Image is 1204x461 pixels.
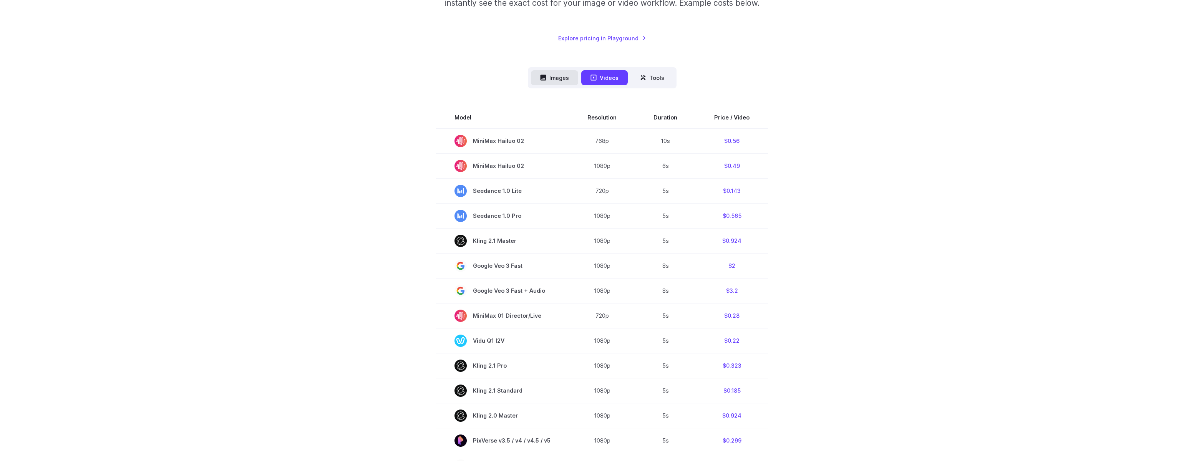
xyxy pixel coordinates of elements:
span: MiniMax Hailuo 02 [454,135,551,147]
span: MiniMax Hailuo 02 [454,160,551,172]
td: 8s [635,253,696,278]
td: 1080p [569,428,635,453]
td: 5s [635,403,696,428]
td: 5s [635,378,696,403]
td: $0.323 [696,353,768,378]
span: Seedance 1.0 Pro [454,210,551,222]
a: Explore pricing in Playground [558,34,646,43]
td: 768p [569,128,635,154]
span: Google Veo 3 Fast [454,260,551,272]
td: 10s [635,128,696,154]
th: Model [436,107,569,128]
span: Kling 2.1 Pro [454,360,551,372]
th: Price / Video [696,107,768,128]
td: $0.143 [696,178,768,203]
span: Kling 2.0 Master [454,410,551,422]
td: 8s [635,278,696,303]
td: 5s [635,178,696,203]
button: Tools [631,70,673,85]
td: 1080p [569,328,635,353]
th: Resolution [569,107,635,128]
th: Duration [635,107,696,128]
button: Images [531,70,578,85]
td: $0.49 [696,153,768,178]
td: 1080p [569,228,635,253]
td: $2 [696,253,768,278]
td: 5s [635,328,696,353]
span: Vidu Q1 I2V [454,335,551,347]
td: 1080p [569,403,635,428]
td: $0.56 [696,128,768,154]
td: 5s [635,203,696,228]
span: MiniMax 01 Director/Live [454,310,551,322]
td: 5s [635,428,696,453]
td: $0.924 [696,403,768,428]
td: $0.565 [696,203,768,228]
span: Seedance 1.0 Lite [454,185,551,197]
td: $0.185 [696,378,768,403]
td: 1080p [569,378,635,403]
span: PixVerse v3.5 / v4 / v4.5 / v5 [454,434,551,447]
td: 5s [635,228,696,253]
td: $0.22 [696,328,768,353]
span: Kling 2.1 Master [454,235,551,247]
td: 6s [635,153,696,178]
td: $0.299 [696,428,768,453]
td: $3.2 [696,278,768,303]
td: 5s [635,303,696,328]
td: 1080p [569,253,635,278]
td: 720p [569,303,635,328]
td: 720p [569,178,635,203]
button: Videos [581,70,628,85]
span: Google Veo 3 Fast + Audio [454,285,551,297]
td: $0.924 [696,228,768,253]
td: 1080p [569,153,635,178]
td: 1080p [569,353,635,378]
td: $0.28 [696,303,768,328]
td: 1080p [569,203,635,228]
td: 5s [635,353,696,378]
td: 1080p [569,278,635,303]
span: Kling 2.1 Standard [454,385,551,397]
